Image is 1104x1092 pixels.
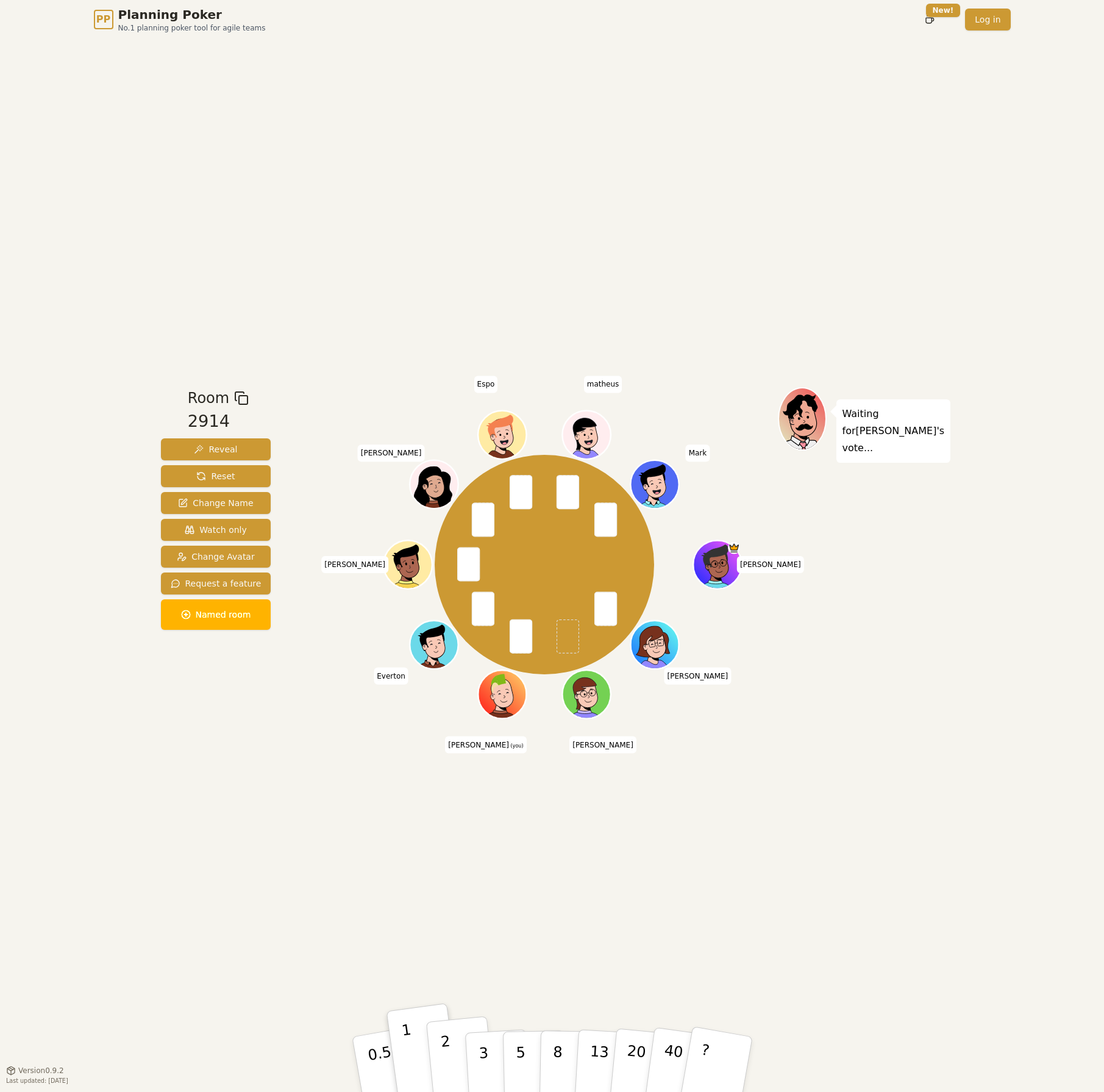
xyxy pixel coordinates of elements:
[686,444,710,462] span: Click to change your name
[728,541,740,554] span: Rafael is the host
[358,444,425,462] span: Click to change your name
[569,736,636,753] span: Click to change your name
[474,376,498,393] span: Click to change your name
[965,9,1010,30] a: Log in
[842,405,945,457] p: Waiting for [PERSON_NAME] 's vote...
[188,387,229,409] span: Room
[196,470,235,482] span: Reset
[185,524,247,536] span: Watch only
[6,1077,68,1084] span: Last updated: [DATE]
[118,6,266,23] span: Planning Poker
[664,667,732,684] span: Click to change your name
[584,376,622,393] span: Click to change your name
[161,573,271,594] button: Request a feature
[96,12,110,27] span: PP
[161,599,271,630] button: Named room
[919,9,941,30] button: New!
[178,497,253,509] span: Change Name
[161,492,271,514] button: Change Name
[737,556,804,573] span: Click to change your name
[161,546,271,568] button: Change Avatar
[6,1066,64,1076] button: Version0.9.2
[181,608,251,621] span: Named room
[94,6,266,33] a: PPPlanning PokerNo.1 planning poker tool for agile teams
[171,577,262,590] span: Request a feature
[374,667,408,684] span: Click to change your name
[445,736,526,753] span: Click to change your name
[118,23,266,33] span: No.1 planning poker tool for agile teams
[161,519,271,541] button: Watch only
[509,743,524,748] span: (you)
[321,556,388,573] span: Click to change your name
[401,1021,419,1088] p: 1
[926,4,961,17] div: New!
[161,465,271,487] button: Reset
[188,409,249,434] div: 2914
[177,551,255,563] span: Change Avatar
[194,443,237,455] span: Reveal
[480,671,525,717] button: Click to change your avatar
[161,438,271,460] button: Reveal
[18,1066,64,1076] span: Version 0.9.2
